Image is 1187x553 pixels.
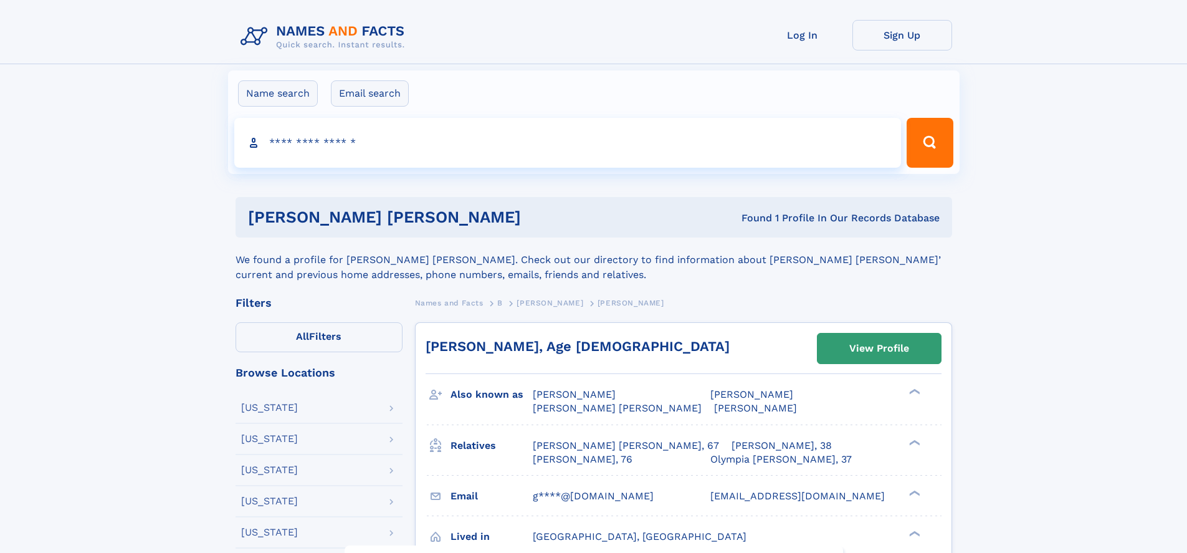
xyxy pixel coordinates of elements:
[517,299,583,307] span: [PERSON_NAME]
[241,496,298,506] div: [US_STATE]
[906,388,921,396] div: ❯
[497,295,503,310] a: B
[517,295,583,310] a: [PERSON_NAME]
[710,490,885,502] span: [EMAIL_ADDRESS][DOMAIN_NAME]
[533,388,616,400] span: [PERSON_NAME]
[236,20,415,54] img: Logo Names and Facts
[241,403,298,413] div: [US_STATE]
[852,20,952,50] a: Sign Up
[415,295,484,310] a: Names and Facts
[732,439,832,453] a: [PERSON_NAME], 38
[533,453,632,466] a: [PERSON_NAME], 76
[533,531,746,542] span: [GEOGRAPHIC_DATA], [GEOGRAPHIC_DATA]
[598,299,664,307] span: [PERSON_NAME]
[906,529,921,537] div: ❯
[241,527,298,537] div: [US_STATE]
[236,367,403,378] div: Browse Locations
[450,384,533,405] h3: Also known as
[236,322,403,352] label: Filters
[631,211,940,225] div: Found 1 Profile In Our Records Database
[849,334,909,363] div: View Profile
[234,118,902,168] input: search input
[710,388,793,400] span: [PERSON_NAME]
[906,438,921,446] div: ❯
[533,439,719,453] a: [PERSON_NAME] [PERSON_NAME], 67
[450,526,533,547] h3: Lived in
[710,453,852,466] a: Olympia [PERSON_NAME], 37
[426,339,730,354] a: [PERSON_NAME], Age [DEMOGRAPHIC_DATA]
[450,435,533,456] h3: Relatives
[497,299,503,307] span: B
[238,80,318,107] label: Name search
[753,20,852,50] a: Log In
[818,334,941,363] a: View Profile
[241,434,298,444] div: [US_STATE]
[450,486,533,507] h3: Email
[906,489,921,497] div: ❯
[236,297,403,309] div: Filters
[236,238,952,282] div: We found a profile for [PERSON_NAME] [PERSON_NAME]. Check out our directory to find information a...
[331,80,409,107] label: Email search
[296,330,309,342] span: All
[907,118,953,168] button: Search Button
[533,402,702,414] span: [PERSON_NAME] [PERSON_NAME]
[241,465,298,475] div: [US_STATE]
[714,402,797,414] span: [PERSON_NAME]
[248,209,631,225] h1: [PERSON_NAME] [PERSON_NAME]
